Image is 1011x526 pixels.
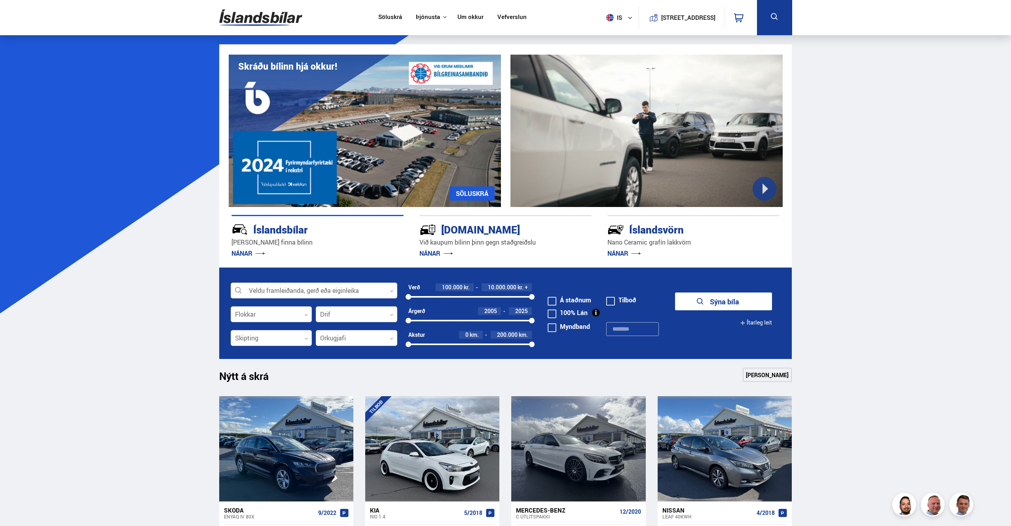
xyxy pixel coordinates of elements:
div: Kia [370,507,461,514]
button: Sýna bíla [675,292,772,310]
span: + [525,284,528,291]
button: Ítarleg leit [740,314,772,332]
span: 12/2020 [620,509,641,515]
span: 4/2018 [757,510,775,516]
span: 0 [465,331,469,338]
span: 2005 [484,307,497,315]
label: Myndband [548,323,590,330]
p: [PERSON_NAME] finna bílinn [231,238,404,247]
div: Mercedes-Benz [516,507,616,514]
span: 9/2022 [318,510,336,516]
a: Um okkur [457,13,484,22]
p: Nano Ceramic grafín lakkvörn [607,238,780,247]
img: svg+xml;base64,PHN2ZyB4bWxucz0iaHR0cDovL3d3dy53My5vcmcvMjAwMC9zdmciIHdpZHRoPSI1MTIiIGhlaWdodD0iNT... [606,14,614,21]
img: siFngHWaQ9KaOqBr.png [922,494,946,518]
button: [STREET_ADDRESS] [664,14,713,21]
div: Íslandsbílar [231,222,376,236]
div: Verð [408,284,420,291]
label: Á staðnum [548,297,591,303]
div: Leaf 40KWH [662,514,753,519]
div: Árgerð [408,308,425,314]
label: 100% Lán [548,310,588,316]
button: Þjónusta [416,13,440,21]
span: km. [519,332,528,338]
span: is [603,14,623,21]
div: C ÚTLITSPAKKI [516,514,616,519]
span: kr. [518,284,524,291]
img: nhp88E3Fdnt1Opn2.png [893,494,917,518]
div: Skoda [224,507,315,514]
div: Íslandsvörn [607,222,751,236]
span: 100.000 [442,283,463,291]
a: Vefverslun [497,13,527,22]
a: NÁNAR [419,249,453,258]
span: 10.000.000 [488,283,516,291]
button: is [603,6,639,29]
div: Enyaq iV 80X [224,514,315,519]
span: 200.000 [497,331,518,338]
a: [PERSON_NAME] [743,368,792,382]
a: NÁNAR [231,249,265,258]
div: [DOMAIN_NAME] [419,222,563,236]
h1: Skráðu bílinn hjá okkur! [238,61,337,72]
span: km. [470,332,479,338]
img: -Svtn6bYgwAsiwNX.svg [607,221,624,238]
img: G0Ugv5HjCgRt.svg [219,5,302,30]
img: FbJEzSuNWCJXmdc-.webp [950,494,974,518]
a: Söluskrá [378,13,402,22]
div: Akstur [408,332,425,338]
p: Við kaupum bílinn þinn gegn staðgreiðslu [419,238,592,247]
img: JRvxyua_JYH6wB4c.svg [231,221,248,238]
a: SÖLUSKRÁ [450,186,495,201]
div: Rio 1.4 [370,514,461,519]
label: Tilboð [606,297,636,303]
a: NÁNAR [607,249,641,258]
img: tr5P-W3DuiFaO7aO.svg [419,221,436,238]
span: kr. [464,284,470,291]
a: [STREET_ADDRESS] [643,6,720,29]
img: eKx6w-_Home_640_.png [229,55,501,207]
h1: Nýtt á skrá [219,370,283,387]
span: 2025 [515,307,528,315]
span: 5/2018 [464,510,482,516]
div: Nissan [662,507,753,514]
